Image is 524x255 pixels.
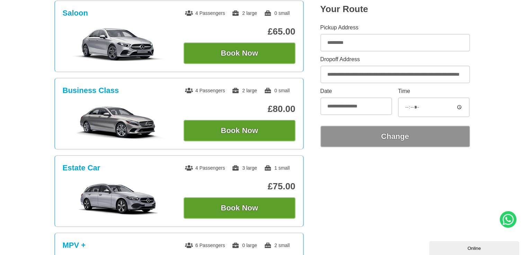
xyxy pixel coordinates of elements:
label: Date [320,88,392,94]
h3: MPV + [63,241,86,250]
h3: Saloon [63,9,88,18]
img: Saloon [66,27,170,62]
label: Pickup Address [320,25,470,30]
h2: Your Route [320,4,470,15]
h3: Business Class [63,86,119,95]
button: Book Now [184,120,295,141]
span: 6 Passengers [185,243,225,248]
span: 3 large [232,165,257,171]
p: £75.00 [184,181,295,192]
label: Time [398,88,470,94]
p: £80.00 [184,104,295,114]
label: Dropoff Address [320,57,470,62]
iframe: chat widget [429,240,521,255]
span: 1 small [264,165,290,171]
span: 4 Passengers [185,88,225,93]
button: Book Now [184,197,295,219]
span: 2 large [232,10,257,16]
span: 0 small [264,10,290,16]
button: Book Now [184,42,295,64]
span: 4 Passengers [185,10,225,16]
button: Change [320,126,470,147]
span: 0 large [232,243,257,248]
p: £65.00 [184,26,295,37]
span: 2 large [232,88,257,93]
span: 0 small [264,88,290,93]
h3: Estate Car [63,163,100,172]
span: 4 Passengers [185,165,225,171]
span: 2 small [264,243,290,248]
img: Business Class [66,105,170,139]
img: Estate Car [66,182,170,217]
